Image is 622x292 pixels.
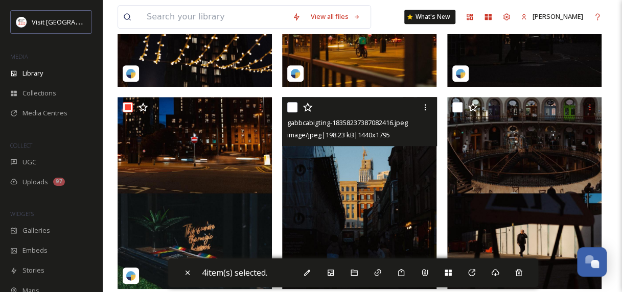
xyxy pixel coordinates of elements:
a: What's New [404,10,455,24]
a: View all files [306,7,365,27]
button: Open Chat [577,247,607,277]
img: snapsea-logo.png [455,68,466,79]
input: Search your library [142,6,287,28]
span: Galleries [22,226,50,235]
img: gabbcabigting-17888993097359660.jpeg [447,97,602,289]
img: snapsea-logo.png [126,271,136,281]
span: UGC [22,157,36,167]
span: Collections [22,88,56,98]
span: image/jpeg | 198.23 kB | 1440 x 1795 [287,130,389,139]
span: Embeds [22,246,48,255]
img: gabbcabigting-17983685705870472.jpeg [118,97,272,289]
span: Stories [22,265,44,275]
span: Library [22,68,43,78]
img: snapsea-logo.png [126,68,136,79]
span: gabbcabigting-18358237387082416.jpeg [287,118,407,127]
span: Visit [GEOGRAPHIC_DATA] [32,17,111,27]
span: 4 item(s) selected. [202,267,267,278]
div: 97 [53,178,65,186]
img: gabbcabigting-18358237387082416.jpeg [282,97,436,289]
span: Uploads [22,177,48,187]
span: [PERSON_NAME] [533,12,583,21]
img: snapsea-logo.png [290,68,301,79]
span: MEDIA [10,53,28,60]
img: download%20(3).png [16,17,27,27]
span: COLLECT [10,141,32,149]
a: [PERSON_NAME] [516,7,588,27]
span: WIDGETS [10,210,34,217]
span: Media Centres [22,108,67,118]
